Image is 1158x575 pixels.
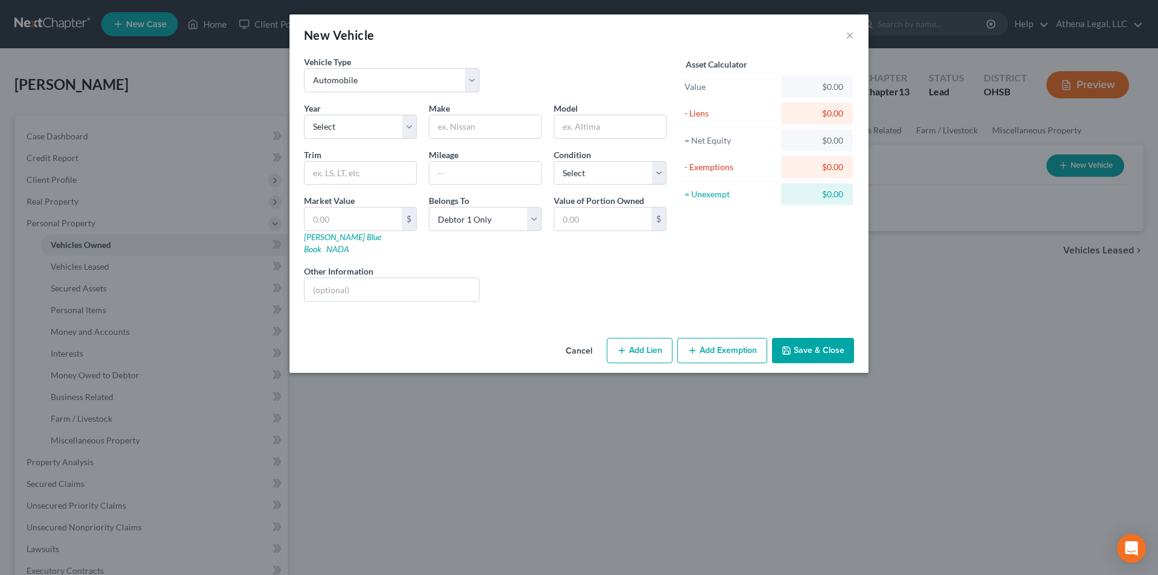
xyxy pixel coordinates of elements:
[685,81,776,93] div: Value
[304,102,321,115] label: Year
[304,148,321,161] label: Trim
[326,244,349,254] a: NADA
[791,107,843,119] div: $0.00
[304,27,374,43] div: New Vehicle
[429,103,450,113] span: Make
[554,208,651,230] input: 0.00
[686,58,747,71] label: Asset Calculator
[554,194,644,207] label: Value of Portion Owned
[607,338,672,363] button: Add Lien
[685,188,776,200] div: = Unexempt
[304,56,351,68] label: Vehicle Type
[304,265,373,278] label: Other Information
[685,135,776,147] div: = Net Equity
[402,208,416,230] div: $
[429,162,541,185] input: --
[846,28,854,42] button: ×
[429,115,541,138] input: ex. Nissan
[554,115,666,138] input: ex. Altima
[304,232,381,254] a: [PERSON_NAME] Blue Book
[554,102,578,115] label: Model
[304,194,355,207] label: Market Value
[791,161,843,173] div: $0.00
[429,148,458,161] label: Mileage
[305,208,402,230] input: 0.00
[556,339,602,363] button: Cancel
[305,162,416,185] input: ex. LS, LT, etc
[685,161,776,173] div: - Exemptions
[791,135,843,147] div: $0.00
[685,107,776,119] div: - Liens
[651,208,666,230] div: $
[1117,534,1146,563] div: Open Intercom Messenger
[677,338,767,363] button: Add Exemption
[429,195,469,206] span: Belongs To
[772,338,854,363] button: Save & Close
[791,188,843,200] div: $0.00
[791,81,843,93] div: $0.00
[305,278,479,301] input: (optional)
[554,148,591,161] label: Condition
